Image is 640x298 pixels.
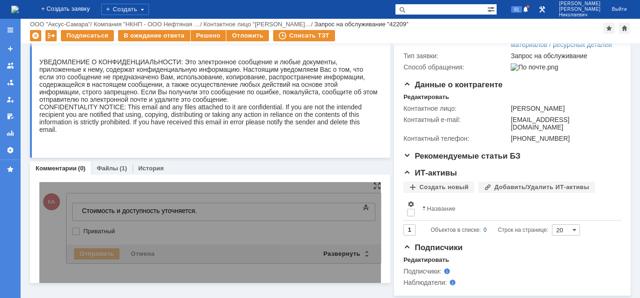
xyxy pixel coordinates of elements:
div: [PERSON_NAME] [511,105,617,112]
div: Работа с массовостью [45,30,57,41]
a: Отчеты [3,126,18,141]
div: Сделать домашней страницей [619,23,630,34]
a: Заявки в моей ответственности [3,75,18,90]
div: Способ обращения: [403,63,509,71]
div: Запрос на обслуживание "42209" [314,21,409,28]
span: [PERSON_NAME] [559,1,601,7]
div: [PHONE_NUMBER] [511,135,617,142]
span: [PERSON_NAME] [559,7,601,12]
div: Тип заявки: [403,52,509,60]
div: Запрос на обслуживание [511,52,617,60]
div: Контактное лицо: [403,105,509,112]
div: / [203,21,314,28]
div: Удалить [30,30,41,41]
div: Редактировать [403,93,449,101]
a: ООО "Аксус-Самара" [30,21,90,28]
div: (0) [78,165,86,172]
a: Комментарии [36,165,77,172]
span: Рекомендуемые статьи БЗ [403,152,521,160]
a: Перейти на домашнюю страницу [11,6,19,13]
a: Перейти в интерфейс администратора [536,4,548,15]
a: Мои заявки [3,92,18,107]
img: По почте.png [511,63,558,71]
span: Расширенный поиск [487,4,497,13]
i: Строк на странице: [431,224,548,236]
div: [EMAIL_ADDRESS][DOMAIN_NAME] [511,116,617,131]
span: Николаевич [559,12,601,18]
a: Файлы [97,165,118,172]
div: Редактировать [403,256,449,264]
span: 91 [511,6,522,13]
a: История [138,165,164,172]
div: Стоимость и доступность уточняется. [4,4,137,11]
span: Настройки [407,200,415,208]
div: / [94,21,203,28]
span: Объектов в списке: [431,227,481,233]
div: Контактный e-mail: [403,116,509,123]
th: Название [418,197,614,221]
div: / [30,21,94,28]
span: Подписчики [403,243,462,252]
span: ИТ-активы [403,168,457,177]
span: Данные о контрагенте [403,80,503,89]
div: Добавить в избранное [603,23,615,34]
div: Название [427,205,455,212]
a: Компания "НКНП - ООО Нефтяная … [94,21,200,28]
div: Наблюдатели: [403,279,498,286]
a: Контактное лицо "[PERSON_NAME]… [203,21,311,28]
img: logo [11,6,19,13]
div: 0 [484,224,487,236]
a: Создать заявку [3,41,18,56]
div: Контактный телефон: [403,135,509,142]
div: Подписчики: [403,267,498,275]
a: Мои согласования [3,109,18,124]
div: Создать [101,4,149,15]
div: (1) [119,165,127,172]
a: Настройки [3,143,18,158]
a: Заявки на командах [3,58,18,73]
